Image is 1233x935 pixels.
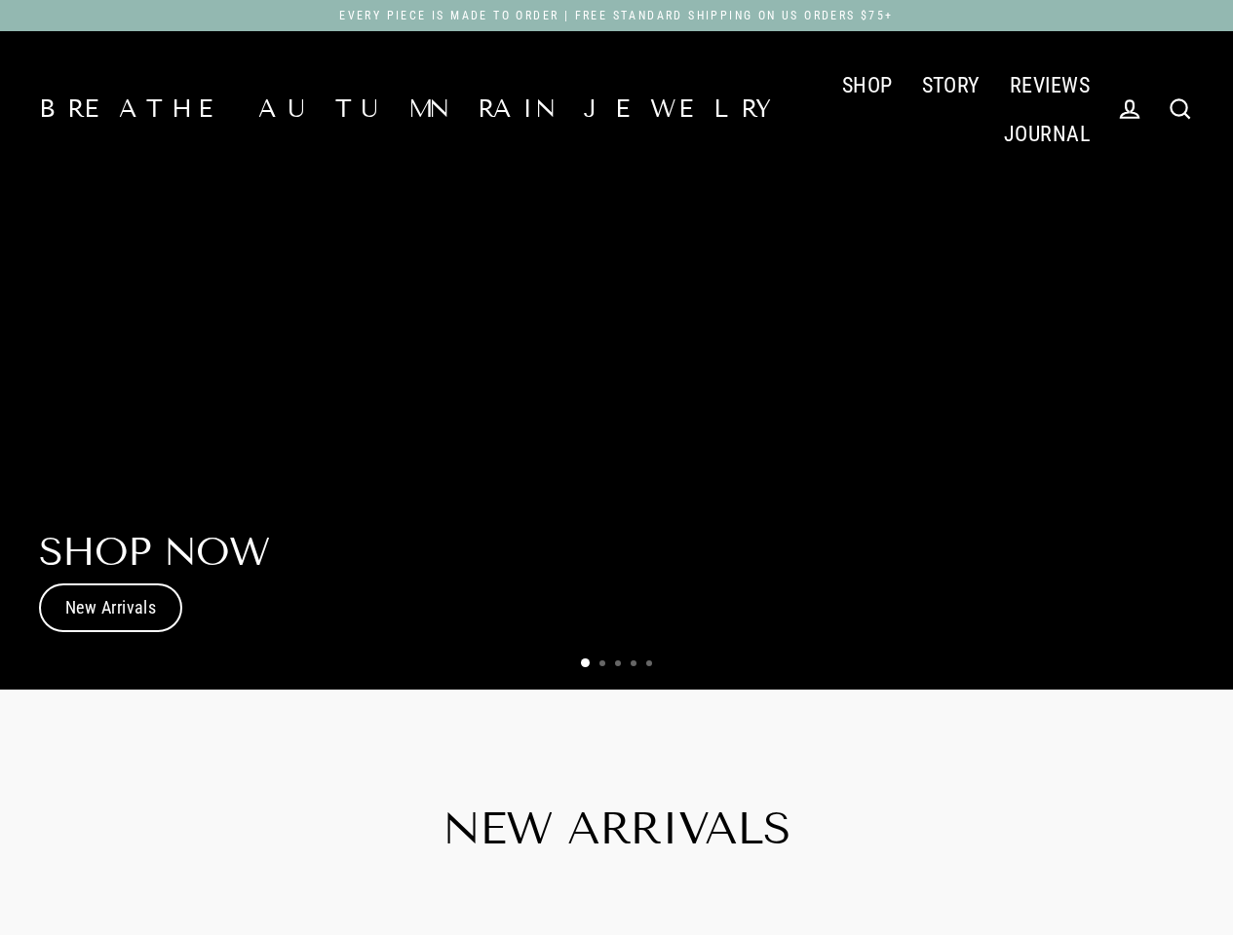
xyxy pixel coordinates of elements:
h2: Shop Now [39,533,269,572]
a: STORY [907,60,995,109]
div: Primary [782,60,1104,158]
a: JOURNAL [989,109,1104,158]
li: Page dot 3 [615,660,621,666]
li: Page dot 5 [646,660,652,666]
li: Page dot 4 [631,660,636,666]
li: Page dot 1 [581,658,590,667]
a: New Arrivals [39,583,182,632]
li: Page dot 2 [599,660,605,666]
a: Breathe Autumn Rain Jewelry [39,97,782,122]
a: SHOP [828,60,907,109]
h2: New Arrivals [39,806,1194,851]
a: REVIEWS [995,60,1104,109]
